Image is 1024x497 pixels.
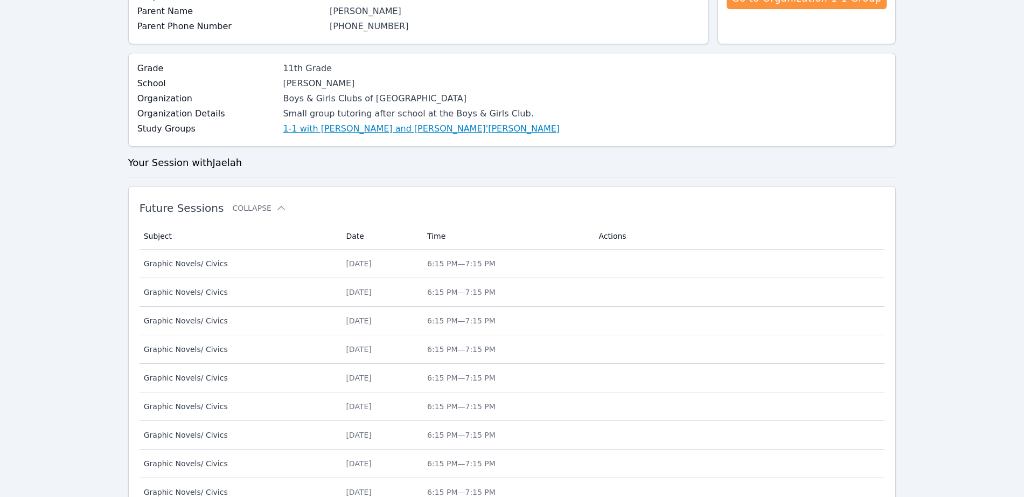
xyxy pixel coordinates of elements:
[140,392,885,421] tr: Graphic Novels/ Civics[DATE]6:15 PM—7:15 PM
[330,21,409,31] a: [PHONE_NUMBER]
[144,372,333,383] span: Graphic Novels/ Civics
[346,401,414,412] div: [DATE]
[144,258,333,269] span: Graphic Novels/ Civics
[137,122,277,135] label: Study Groups
[346,372,414,383] div: [DATE]
[283,77,560,90] div: [PERSON_NAME]
[140,421,885,450] tr: Graphic Novels/ Civics[DATE]6:15 PM—7:15 PM
[144,287,333,298] span: Graphic Novels/ Civics
[140,335,885,364] tr: Graphic Novels/ Civics[DATE]6:15 PM—7:15 PM
[140,278,885,307] tr: Graphic Novels/ Civics[DATE]6:15 PM—7:15 PM
[137,62,277,75] label: Grade
[346,287,414,298] div: [DATE]
[137,20,323,33] label: Parent Phone Number
[427,259,496,268] span: 6:15 PM — 7:15 PM
[427,316,496,325] span: 6:15 PM — 7:15 PM
[137,5,323,18] label: Parent Name
[427,345,496,354] span: 6:15 PM — 7:15 PM
[140,307,885,335] tr: Graphic Novels/ Civics[DATE]6:15 PM—7:15 PM
[427,459,496,468] span: 6:15 PM — 7:15 PM
[144,430,333,440] span: Graphic Novels/ Civics
[427,488,496,496] span: 6:15 PM — 7:15 PM
[144,315,333,326] span: Graphic Novels/ Civics
[346,430,414,440] div: [DATE]
[330,5,700,18] div: [PERSON_NAME]
[283,62,560,75] div: 11th Grade
[140,250,885,278] tr: Graphic Novels/ Civics[DATE]6:15 PM—7:15 PM
[232,203,286,213] button: Collapse
[283,107,560,120] div: Small group tutoring after school at the Boys & Girls Club.
[427,402,496,411] span: 6:15 PM — 7:15 PM
[283,122,560,135] a: 1-1 with [PERSON_NAME] and [PERSON_NAME]'[PERSON_NAME]
[427,288,496,296] span: 6:15 PM — 7:15 PM
[421,223,592,250] th: Time
[137,77,277,90] label: School
[346,344,414,355] div: [DATE]
[427,431,496,439] span: 6:15 PM — 7:15 PM
[346,315,414,326] div: [DATE]
[339,223,421,250] th: Date
[144,458,333,469] span: Graphic Novels/ Civics
[144,344,333,355] span: Graphic Novels/ Civics
[140,223,340,250] th: Subject
[137,107,277,120] label: Organization Details
[140,202,224,215] span: Future Sessions
[346,258,414,269] div: [DATE]
[140,450,885,478] tr: Graphic Novels/ Civics[DATE]6:15 PM—7:15 PM
[427,374,496,382] span: 6:15 PM — 7:15 PM
[140,364,885,392] tr: Graphic Novels/ Civics[DATE]6:15 PM—7:15 PM
[592,223,884,250] th: Actions
[283,92,560,105] div: Boys & Girls Clubs of [GEOGRAPHIC_DATA]
[137,92,277,105] label: Organization
[144,401,333,412] span: Graphic Novels/ Civics
[128,155,896,170] h3: Your Session with Jaelah
[346,458,414,469] div: [DATE]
